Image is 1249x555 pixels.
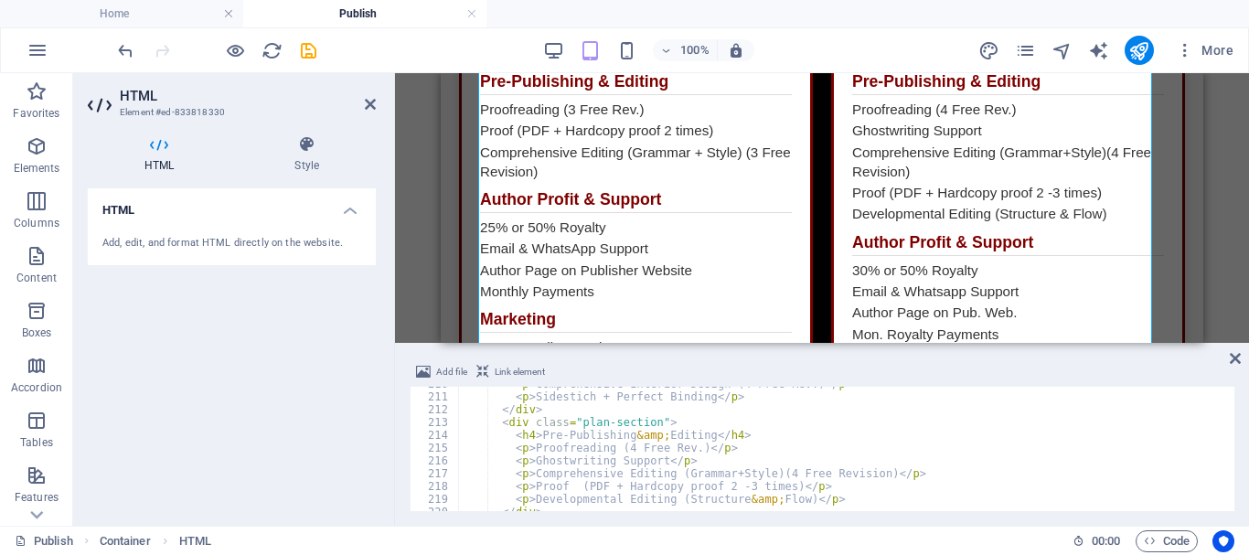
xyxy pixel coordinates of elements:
span: More [1176,41,1233,59]
button: Add file [413,361,470,383]
button: publish [1125,36,1154,65]
p: Elements [14,161,60,176]
button: Click here to leave preview mode and continue editing [224,39,246,61]
span: Click to select. Double-click to edit [100,530,151,552]
p: Accordion [11,380,62,395]
p: Content [16,271,57,285]
p: Tables [20,435,53,450]
button: save [297,39,319,61]
i: Save (Ctrl+S) [298,40,319,61]
div: 219 [411,493,460,506]
div: 213 [411,416,460,429]
h4: Publish [243,4,486,24]
h3: Element #ed-833818330 [120,104,339,121]
div: 212 [411,403,460,416]
i: Design (Ctrl+Alt+Y) [978,40,999,61]
h2: HTML [120,88,376,104]
button: reload [261,39,283,61]
div: 217 [411,467,460,480]
i: Navigator [1052,40,1073,61]
i: Reload page [262,40,283,61]
button: pages [1015,39,1037,61]
span: 00 00 [1092,530,1120,552]
nav: breadcrumb [100,530,211,552]
h4: HTML [88,188,376,221]
p: Columns [14,216,59,230]
span: Code [1144,530,1190,552]
p: Features [15,490,59,505]
div: 214 [411,429,460,442]
div: 218 [411,480,460,493]
span: : [1105,534,1107,548]
i: AI Writer [1088,40,1109,61]
div: 220 [411,506,460,518]
div: 215 [411,442,460,454]
h6: 100% [680,39,710,61]
i: Publish [1128,40,1149,61]
button: text_generator [1088,39,1110,61]
button: More [1169,36,1241,65]
span: Link element [495,361,545,383]
button: design [978,39,1000,61]
i: Pages (Ctrl+Alt+S) [1015,40,1036,61]
p: Favorites [13,106,59,121]
span: Add file [436,361,467,383]
div: 216 [411,454,460,467]
i: Undo: Change HTML (Ctrl+Z) [115,40,136,61]
button: Usercentrics [1212,530,1234,552]
h4: Style [238,135,376,174]
div: 211 [411,390,460,403]
span: Click to select. Double-click to edit [179,530,211,552]
p: Boxes [22,326,52,340]
h4: HTML [88,135,238,174]
button: Code [1136,530,1198,552]
button: undo [114,39,136,61]
div: Add, edit, and format HTML directly on the website. [102,236,361,251]
a: Click to cancel selection. Double-click to open Pages [15,530,73,552]
button: navigator [1052,39,1073,61]
button: 100% [653,39,718,61]
h6: Session time [1073,530,1121,552]
button: Link element [474,361,548,383]
i: On resize automatically adjust zoom level to fit chosen device. [728,42,744,59]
